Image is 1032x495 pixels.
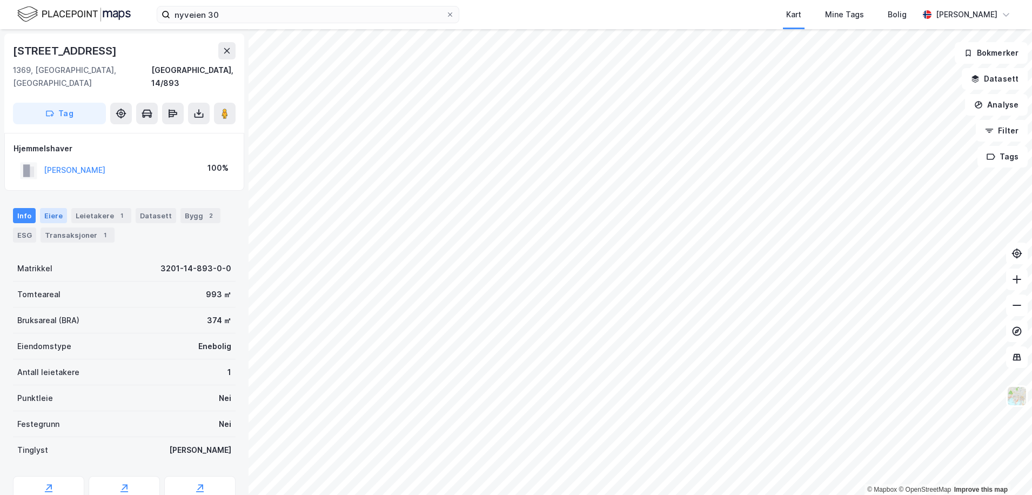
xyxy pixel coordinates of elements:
[867,486,897,493] a: Mapbox
[17,262,52,275] div: Matrikkel
[13,208,36,223] div: Info
[205,210,216,221] div: 2
[14,142,235,155] div: Hjemmelshaver
[954,486,1008,493] a: Improve this map
[17,314,79,327] div: Bruksareal (BRA)
[180,208,220,223] div: Bygg
[962,68,1028,90] button: Datasett
[116,210,127,221] div: 1
[13,103,106,124] button: Tag
[17,418,59,431] div: Festegrunn
[955,42,1028,64] button: Bokmerker
[888,8,907,21] div: Bolig
[169,444,231,457] div: [PERSON_NAME]
[17,5,131,24] img: logo.f888ab2527a4732fd821a326f86c7f29.svg
[786,8,801,21] div: Kart
[13,228,36,243] div: ESG
[71,208,131,223] div: Leietakere
[41,228,115,243] div: Transaksjoner
[136,208,176,223] div: Datasett
[936,8,997,21] div: [PERSON_NAME]
[219,418,231,431] div: Nei
[1007,386,1027,406] img: Z
[17,366,79,379] div: Antall leietakere
[976,120,1028,142] button: Filter
[978,443,1032,495] iframe: Chat Widget
[17,392,53,405] div: Punktleie
[219,392,231,405] div: Nei
[206,288,231,301] div: 993 ㎡
[198,340,231,353] div: Enebolig
[207,314,231,327] div: 374 ㎡
[17,340,71,353] div: Eiendomstype
[825,8,864,21] div: Mine Tags
[170,6,446,23] input: Søk på adresse, matrikkel, gårdeiere, leietakere eller personer
[99,230,110,240] div: 1
[13,42,119,59] div: [STREET_ADDRESS]
[13,64,151,90] div: 1369, [GEOGRAPHIC_DATA], [GEOGRAPHIC_DATA]
[17,444,48,457] div: Tinglyst
[899,486,951,493] a: OpenStreetMap
[160,262,231,275] div: 3201-14-893-0-0
[965,94,1028,116] button: Analyse
[151,64,236,90] div: [GEOGRAPHIC_DATA], 14/893
[207,162,229,175] div: 100%
[17,288,61,301] div: Tomteareal
[227,366,231,379] div: 1
[977,146,1028,168] button: Tags
[40,208,67,223] div: Eiere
